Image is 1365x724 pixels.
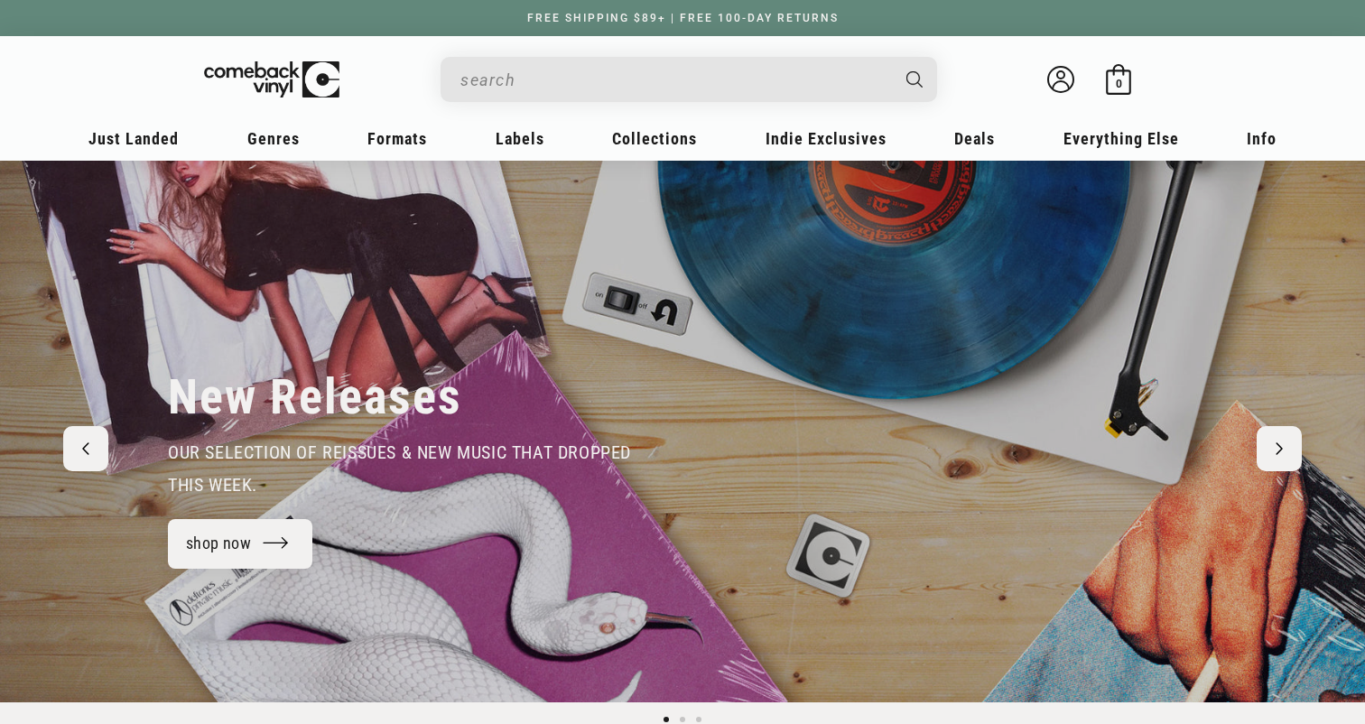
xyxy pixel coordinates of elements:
span: Collections [612,129,697,148]
button: Search [891,57,940,102]
input: search [460,61,888,98]
span: Just Landed [88,129,179,148]
h2: New Releases [168,367,462,427]
span: Deals [954,129,995,148]
span: our selection of reissues & new music that dropped this week. [168,441,631,496]
button: Next slide [1257,426,1302,471]
span: Info [1247,129,1277,148]
span: Genres [247,129,300,148]
span: Indie Exclusives [766,129,887,148]
a: FREE SHIPPING $89+ | FREE 100-DAY RETURNS [509,12,857,24]
a: shop now [168,519,312,569]
div: Search [441,57,937,102]
span: Everything Else [1063,129,1179,148]
span: Formats [367,129,427,148]
span: Labels [496,129,544,148]
span: 0 [1116,77,1122,90]
button: Previous slide [63,426,108,471]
